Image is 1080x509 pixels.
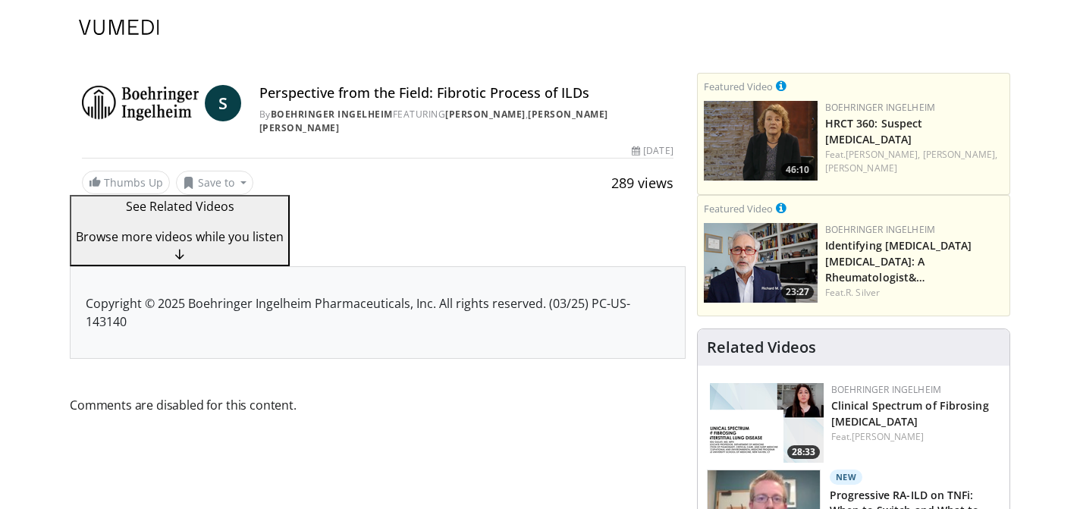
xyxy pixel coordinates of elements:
a: S [205,85,241,121]
a: [PERSON_NAME], [846,148,920,161]
span: 23:27 [781,285,814,299]
a: Thumbs Up [82,171,170,194]
img: Boehringer Ingelheim [82,85,199,121]
a: [PERSON_NAME] [825,162,897,174]
a: Clinical Spectrum of Fibrosing [MEDICAL_DATA] [831,398,989,429]
h3: Identifying Autoimmune Interstitial Lung Diseases: A Rheumatologist's Perspective [825,237,1003,284]
div: Feat. [831,430,997,444]
a: Identifying [MEDICAL_DATA] [MEDICAL_DATA]: A Rheumatologist&… [825,238,972,284]
a: 46:10 [704,101,818,181]
img: VuMedi Logo [79,20,159,35]
span: 289 views [611,174,673,192]
span: 28:33 [787,445,820,459]
p: Copyright © 2025 Boehringer Ingelheim Pharmaceuticals, Inc. All rights reserved. (03/25) PC-US-14... [86,294,670,331]
a: Boehringer Ingelheim [831,383,941,396]
a: [PERSON_NAME] [PERSON_NAME] [259,108,608,134]
a: This is paid for by Boehringer Ingelheim [776,200,786,216]
img: 8340d56b-4f12-40ce-8f6a-f3da72802623.png.150x105_q85_crop-smart_upscale.png [704,101,818,181]
img: dcc7dc38-d620-4042-88f3-56bf6082e623.png.150x105_q85_crop-smart_upscale.png [704,223,818,303]
div: Feat. [825,286,1003,300]
a: R. Silver [846,286,880,299]
small: Featured Video [704,202,773,215]
a: This is paid for by Boehringer Ingelheim [776,77,786,94]
h4: Related Videos [707,338,816,357]
a: Boehringer Ingelheim [271,108,393,121]
button: Save to [176,171,253,195]
a: Boehringer Ingelheim [825,101,935,114]
a: 23:27 [704,223,818,303]
small: Featured Video [704,80,773,93]
button: See Related Videos Browse more videos while you listen [70,195,290,266]
h4: Perspective from the Field: Fibrotic Process of ILDs [259,85,673,102]
div: [DATE] [632,144,673,158]
div: By FEATURING , [259,108,673,135]
p: See Related Videos [76,197,284,215]
a: 28:33 [710,383,824,463]
a: [PERSON_NAME], [923,148,997,161]
span: 46:10 [781,163,814,177]
div: Feat. [825,148,1003,175]
span: Comments are disabled for this content. [70,395,686,415]
a: Boehringer Ingelheim [825,223,935,236]
a: [PERSON_NAME] [852,430,924,443]
span: Browse more videos while you listen [76,228,284,245]
p: New [830,470,863,485]
a: [PERSON_NAME] [445,108,526,121]
a: HRCT 360: Suspect [MEDICAL_DATA] [825,116,923,146]
img: b5c8e680-12fe-4922-85ff-021ed440eb64.png.150x105_q85_crop-smart_upscale.png [710,383,824,463]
